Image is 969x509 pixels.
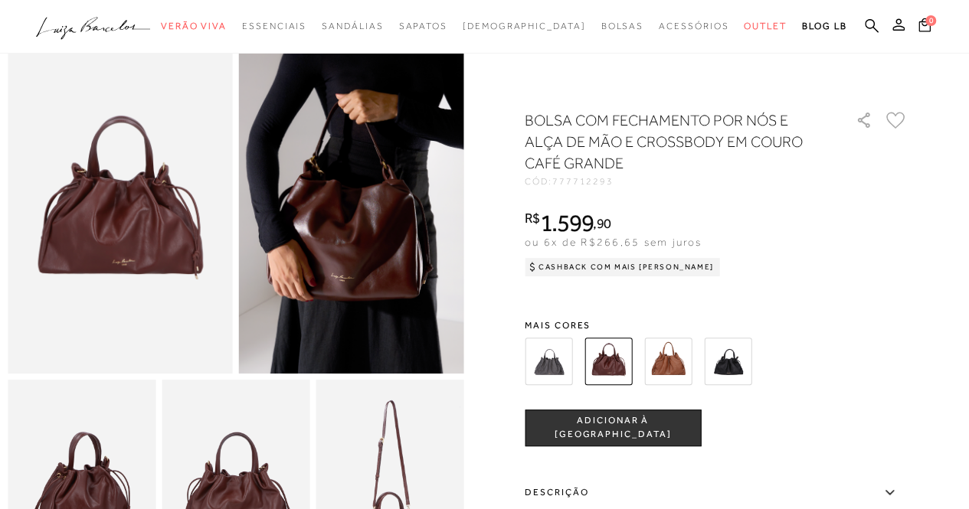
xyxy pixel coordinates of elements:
span: 777712293 [552,176,614,187]
a: categoryNavScreenReaderText [398,12,447,41]
a: categoryNavScreenReaderText [659,12,728,41]
img: image [239,37,464,374]
h1: BOLSA COM FECHAMENTO POR NÓS E ALÇA DE MÃO E CROSSBODY EM COURO CAFÉ GRANDE [525,109,812,174]
a: BLOG LB [802,12,846,41]
span: [DEMOGRAPHIC_DATA] [463,21,586,31]
img: image [8,37,233,374]
img: BOLSA COM FECHAMENTO POR NÓS E ALÇA DE MÃO E CROSSBODY EM COURO CAFÉ GRANDE [584,338,632,385]
a: categoryNavScreenReaderText [242,12,306,41]
span: ou 6x de R$266,65 sem juros [525,236,702,248]
a: categoryNavScreenReaderText [744,12,787,41]
div: CÓD: [525,177,831,186]
span: ADICIONAR À [GEOGRAPHIC_DATA] [525,414,700,441]
i: R$ [525,211,540,225]
span: BLOG LB [802,21,846,31]
a: categoryNavScreenReaderText [322,12,383,41]
div: Cashback com Mais [PERSON_NAME] [525,258,720,276]
button: ADICIONAR À [GEOGRAPHIC_DATA] [525,409,701,446]
span: Bolsas [601,21,643,31]
img: BOLSA BUCKET GRANDE EM COURO CINZA STORM [525,338,572,385]
span: 90 [596,215,611,231]
span: Verão Viva [161,21,227,31]
span: Outlet [744,21,787,31]
a: categoryNavScreenReaderText [601,12,643,41]
span: 0 [925,15,936,26]
img: BOLSA COM FECHAMENTO POR NÓS E ALÇA DE MÃO E CROSSBODY EM COURO CASTANHO GRANDE [644,338,692,385]
a: noSubCategoriesText [463,12,586,41]
span: Acessórios [659,21,728,31]
span: Mais cores [525,321,908,330]
img: BOLSA COM FECHAMENTO POR NÓS E ALÇA DE MÃO E CROSSBODY EM COURO PRETO GRANDE [704,338,751,385]
a: categoryNavScreenReaderText [161,12,227,41]
button: 0 [914,17,935,38]
span: Sandálias [322,21,383,31]
span: Essenciais [242,21,306,31]
span: 1.599 [540,209,594,237]
i: , [593,217,611,230]
span: Sapatos [398,21,447,31]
